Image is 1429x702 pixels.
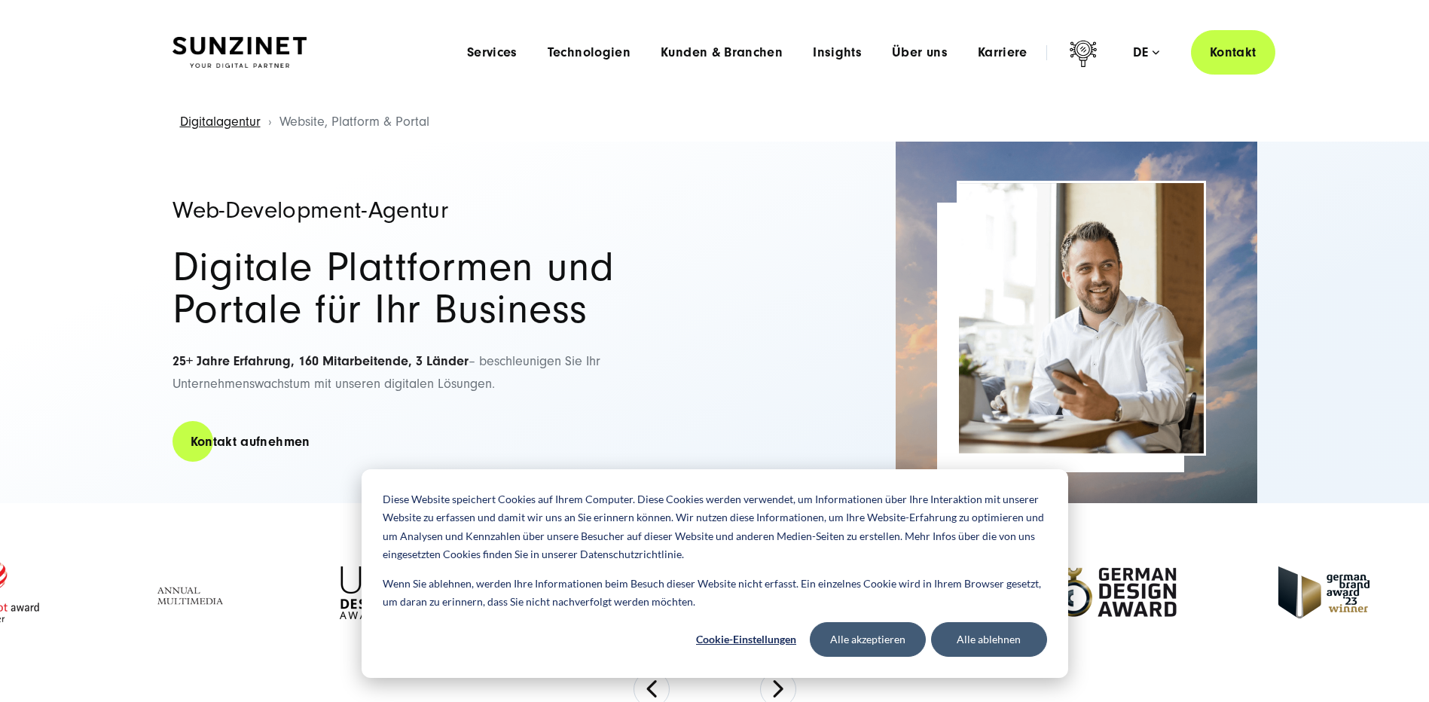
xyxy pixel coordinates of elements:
a: Kontakt aufnehmen [173,420,328,463]
a: Services [467,45,518,60]
img: SUNZINET Full Service Digital Agentur [173,37,307,69]
div: Cookie banner [362,469,1068,678]
img: UX-Design-Awards - fullservice digital agentur SUNZINET [340,566,392,619]
p: Diese Website speichert Cookies auf Ihrem Computer. Diese Cookies werden verwendet, um Informatio... [383,490,1047,564]
button: Alle akzeptieren [810,622,926,657]
img: German Brand Award 2023 Winner - fullservice digital agentur SUNZINET [1278,566,1369,618]
img: Full-Service Digitalagentur SUNZINET - Business Applications Web & Cloud_2 [896,142,1257,503]
p: Wenn Sie ablehnen, werden Ihre Informationen beim Besuch dieser Website nicht erfasst. Ein einzel... [383,575,1047,612]
h2: Digitale Plattformen und Portale für Ihr Business [173,246,700,331]
a: Über uns [892,45,948,60]
span: Website, Platform & Portal [279,114,429,130]
div: de [1133,45,1159,60]
span: – beschleunigen Sie Ihr Unternehmenswachstum mit unseren digitalen Lösungen. [173,353,600,392]
button: Alle ablehnen [931,622,1047,657]
button: Cookie-Einstellungen [689,622,805,657]
img: Full Service Digitalagentur - Annual Multimedia Awards [146,566,239,619]
a: Kunden & Branchen [661,45,783,60]
a: Kontakt [1191,30,1275,75]
a: Digitalagentur [180,114,261,130]
img: German-Design-Award - fullservice digital agentur SUNZINET [1053,566,1177,618]
img: Full-Service Digitalagentur SUNZINET - E-Commerce Beratung [959,183,1204,453]
strong: 25+ Jahre Erfahrung, 160 Mitarbeitende, 3 Länder [173,353,469,369]
h1: Web-Development-Agentur [173,198,700,222]
a: Insights [813,45,862,60]
a: Technologien [548,45,631,60]
a: Karriere [978,45,1027,60]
